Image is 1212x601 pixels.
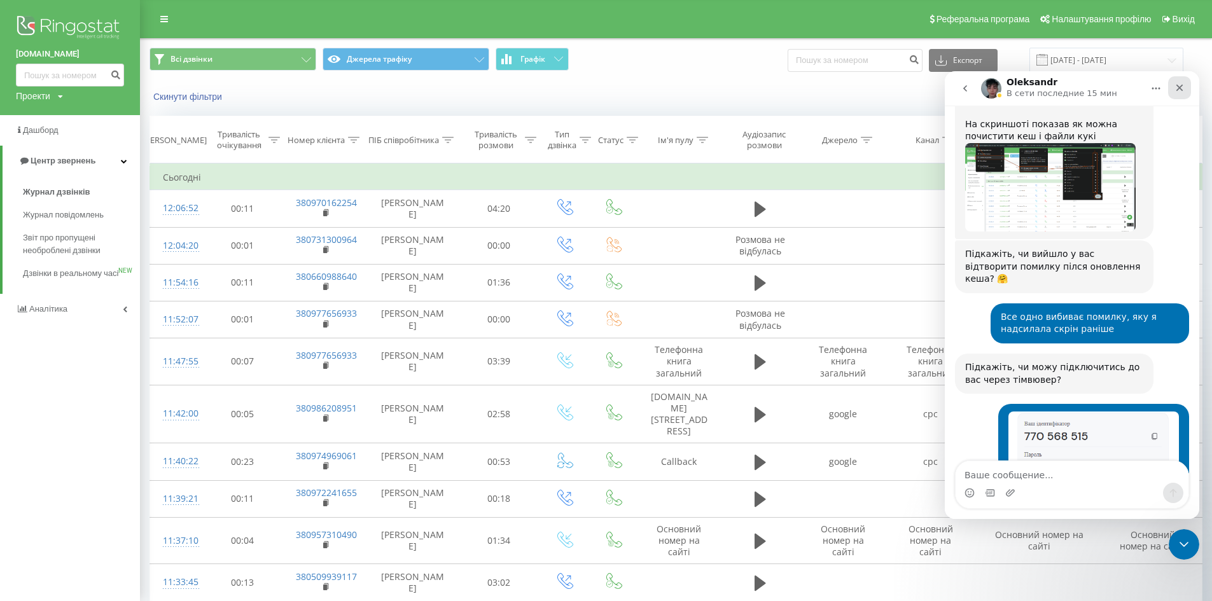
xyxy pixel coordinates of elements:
[163,270,189,295] div: 11:54:16
[458,443,540,480] td: 00:53
[296,349,357,361] a: 380977656933
[887,385,975,443] td: cpc
[150,165,1202,190] td: Сьогодні
[367,264,458,301] td: [PERSON_NAME]
[637,385,721,443] td: [DOMAIN_NAME] [STREET_ADDRESS]
[202,301,283,338] td: 00:01
[945,71,1199,519] iframe: Intercom live chat
[16,13,124,45] img: Ringostat logo
[163,528,189,553] div: 11:37:10
[16,64,124,86] input: Пошук за номером
[150,48,316,71] button: Всі дзвінки
[143,135,207,146] div: [PERSON_NAME]
[16,48,124,60] a: [DOMAIN_NAME]
[56,240,234,265] div: Все одно вибиває помилку, яку я надсилала скрін раніше
[10,169,209,222] div: Підкажіть, чи вийшло у вас відтворити помилку пілся оновлення кеша? 🤗
[458,564,540,601] td: 03:02
[23,226,140,262] a: Звіт про пропущені необроблені дзвінки
[31,156,95,165] span: Центр звернень
[916,135,939,146] div: Канал
[788,49,923,72] input: Пошук за номером
[799,385,887,443] td: google
[296,487,357,499] a: 380972241655
[367,443,458,480] td: [PERSON_NAME]
[20,417,30,427] button: Средство выбора эмодзи
[735,307,785,331] span: Розмова не відбулась
[367,385,458,443] td: [PERSON_NAME]
[202,564,283,601] td: 00:13
[10,282,209,322] div: Підкажіть, чи можу підключитись до вас через тімвювер?
[458,264,540,301] td: 01:36
[458,227,540,264] td: 00:00
[458,517,540,564] td: 01:34
[20,177,199,214] div: Підкажіть, чи вийшло у вас відтворити помилку пілся оновлення кеша? 🤗
[23,262,140,285] a: Дзвінки в реальному часіNEW
[163,233,189,258] div: 12:04:20
[202,227,283,264] td: 00:01
[368,135,439,146] div: ПІБ співробітника
[163,487,189,511] div: 11:39:21
[458,385,540,443] td: 02:58
[16,90,50,102] div: Проекти
[458,338,540,385] td: 03:39
[23,181,140,204] a: Журнал дзвінків
[296,528,357,541] a: 380957310490
[23,231,134,257] span: Звіт про пропущені необроблені дзвінки
[288,135,345,146] div: Номер клієнта
[799,338,887,385] td: Телефонна книга загальний
[367,301,458,338] td: [PERSON_NAME]
[40,417,50,427] button: Средство выбора GIF-файла
[658,135,693,146] div: Ім'я пулу
[367,517,458,564] td: [PERSON_NAME]
[887,517,975,564] td: Основний номер на сайті
[296,570,357,583] a: 380509939117
[470,129,522,151] div: Тривалість розмови
[496,48,569,71] button: Графік
[1173,14,1195,24] span: Вихід
[163,449,189,474] div: 11:40:22
[367,227,458,264] td: [PERSON_NAME]
[202,385,283,443] td: 00:05
[10,333,244,432] div: Сухович говорит…
[929,49,998,72] button: Експорт
[799,443,887,480] td: google
[1052,14,1151,24] span: Налаштування профілю
[323,48,489,71] button: Джерела трафіку
[367,190,458,227] td: [PERSON_NAME]
[296,402,357,414] a: 380986208951
[458,301,540,338] td: 00:00
[637,338,721,385] td: Телефонна книга загальний
[29,304,67,314] span: Аналiтика
[171,54,212,64] span: Всі дзвінки
[458,480,540,517] td: 00:18
[202,517,283,564] td: 00:04
[887,443,975,480] td: cpc
[367,480,458,517] td: [PERSON_NAME]
[163,196,189,221] div: 12:06:52
[296,233,357,245] a: 380731300964
[735,233,785,257] span: Розмова не відбулась
[975,517,1104,564] td: Основний номер на сайті
[23,204,140,226] a: Журнал повідомлень
[60,417,71,427] button: Добавить вложение
[23,125,59,135] span: Дашборд
[520,55,545,64] span: Графік
[163,307,189,332] div: 11:52:07
[23,209,104,221] span: Журнал повідомлень
[163,570,189,595] div: 11:33:45
[637,517,721,564] td: Основний номер на сайті
[887,338,975,385] td: Телефонна книга загальний
[822,135,858,146] div: Джерело
[548,129,576,151] div: Тип дзвінка
[23,267,118,280] span: Дзвінки в реальному часі
[733,129,797,151] div: Аудіозапис розмови
[11,390,244,411] textarea: Ваше сообщение...
[23,186,90,198] span: Журнал дзвінків
[3,146,140,176] a: Центр звернень
[163,349,189,374] div: 11:47:55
